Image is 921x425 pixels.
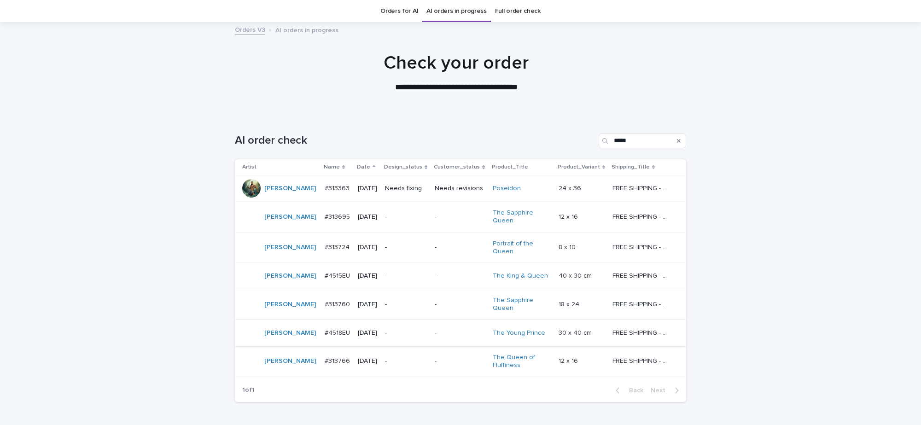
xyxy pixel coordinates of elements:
[435,357,485,365] p: -
[559,270,594,280] p: 40 x 30 cm
[385,213,427,221] p: -
[235,202,686,233] tr: [PERSON_NAME] #313695#313695 [DATE]--The Sapphire Queen 12 x 1612 x 16 FREE SHIPPING - preview in...
[558,162,600,172] p: Product_Variant
[385,185,427,192] p: Needs fixing
[612,183,672,192] p: FREE SHIPPING - preview in 1-2 business days, after your approval delivery will take 5-10 b.d.
[434,162,480,172] p: Customer_status
[275,24,338,35] p: AI orders in progress
[559,183,583,192] p: 24 x 36
[358,301,378,309] p: [DATE]
[384,162,422,172] p: Design_status
[235,379,262,402] p: 1 of 1
[493,240,550,256] a: Portrait of the Queen
[325,355,352,365] p: #313766
[264,185,316,192] a: [PERSON_NAME]
[435,185,485,192] p: Needs revisions
[495,0,541,22] a: Full order check
[235,320,686,346] tr: [PERSON_NAME] #4518EU#4518EU [DATE]--The Young Prince 30 x 40 cm30 x 40 cm FREE SHIPPING - previe...
[325,183,351,192] p: #313363
[242,162,256,172] p: Artist
[493,272,548,280] a: The King & Queen
[435,244,485,251] p: -
[435,301,485,309] p: -
[385,244,427,251] p: -
[264,329,316,337] a: [PERSON_NAME]
[235,175,686,202] tr: [PERSON_NAME] #313363#313363 [DATE]Needs fixingNeeds revisionsPoseidon 24 x 3624 x 36 FREE SHIPPI...
[493,185,521,192] a: Poseidon
[385,357,427,365] p: -
[612,270,672,280] p: FREE SHIPPING - preview in 1-2 business days, after your approval delivery will take 6-10 busines...
[493,297,550,312] a: The Sapphire Queen
[559,355,580,365] p: 12 x 16
[492,162,528,172] p: Product_Title
[325,211,352,221] p: #313695
[264,244,316,251] a: [PERSON_NAME]
[647,386,686,395] button: Next
[235,263,686,289] tr: [PERSON_NAME] #4515EU#4515EU [DATE]--The King & Queen 40 x 30 cm40 x 30 cm FREE SHIPPING - previe...
[426,0,487,22] a: AI orders in progress
[612,211,672,221] p: FREE SHIPPING - preview in 1-2 business days, after your approval delivery will take 5-10 b.d.
[559,242,577,251] p: 8 x 10
[358,357,378,365] p: [DATE]
[235,134,595,147] h1: AI order check
[599,134,686,148] input: Search
[385,301,427,309] p: -
[264,301,316,309] a: [PERSON_NAME]
[325,270,352,280] p: #4515EU
[358,329,378,337] p: [DATE]
[231,52,682,74] h1: Check your order
[325,242,351,251] p: #313724
[559,211,580,221] p: 12 x 16
[235,346,686,377] tr: [PERSON_NAME] #313766#313766 [DATE]--The Queen of Fluffiness 12 x 1612 x 16 FREE SHIPPING - previ...
[264,357,316,365] a: [PERSON_NAME]
[651,387,671,394] span: Next
[235,289,686,320] tr: [PERSON_NAME] #313760#313760 [DATE]--The Sapphire Queen 18 x 2418 x 24 FREE SHIPPING - preview in...
[385,272,427,280] p: -
[612,162,650,172] p: Shipping_Title
[358,272,378,280] p: [DATE]
[264,272,316,280] a: [PERSON_NAME]
[358,185,378,192] p: [DATE]
[358,213,378,221] p: [DATE]
[325,299,352,309] p: #313760
[385,329,427,337] p: -
[235,232,686,263] tr: [PERSON_NAME] #313724#313724 [DATE]--Portrait of the Queen 8 x 108 x 10 FREE SHIPPING - preview i...
[235,24,265,35] a: Orders V3
[324,162,340,172] p: Name
[612,327,672,337] p: FREE SHIPPING - preview in 1-2 business days, after your approval delivery will take 5-10 busines...
[264,213,316,221] a: [PERSON_NAME]
[380,0,418,22] a: Orders for AI
[325,327,352,337] p: #4518EU
[612,355,672,365] p: FREE SHIPPING - preview in 1-2 business days, after your approval delivery will take 5-10 b.d.
[493,354,550,369] a: The Queen of Fluffiness
[608,386,647,395] button: Back
[357,162,370,172] p: Date
[559,327,594,337] p: 30 x 40 cm
[435,213,485,221] p: -
[612,299,672,309] p: FREE SHIPPING - preview in 1-2 business days, after your approval delivery will take 5-10 b.d.
[624,387,643,394] span: Back
[559,299,581,309] p: 18 x 24
[612,242,672,251] p: FREE SHIPPING - preview in 1-2 business days, after your approval delivery will take 5-10 b.d.
[435,329,485,337] p: -
[358,244,378,251] p: [DATE]
[493,209,550,225] a: The Sapphire Queen
[493,329,545,337] a: The Young Prince
[435,272,485,280] p: -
